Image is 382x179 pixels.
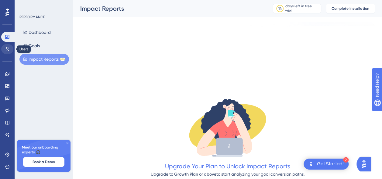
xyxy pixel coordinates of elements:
div: Impact Reports [80,4,257,13]
div: Open Get Started! checklist, remaining modules: 2 [304,159,349,170]
div: Get Started! [317,161,344,167]
div: 14 [278,6,282,11]
span: Growth Plan or above [174,172,216,177]
button: Book a Demo [23,157,64,167]
div: PERFORMANCE [19,15,45,20]
button: Impact ReportsBETA [19,54,69,65]
div: 2 [343,157,349,163]
img: launcher-image-alternative-text [307,160,315,168]
span: Complete Installation [332,6,369,11]
button: Complete Installation [326,4,375,13]
span: Meet our onboarding experts 🎧 [22,145,66,155]
div: days left in free trial [285,4,319,13]
iframe: UserGuiding AI Assistant Launcher [356,155,375,173]
button: Goals [19,40,43,51]
span: Need Help? [14,2,38,9]
span: Upgrade Your Plan to Unlock Impact Reports [165,163,290,170]
span: Upgrade to to start analyzing your goal conversion paths. [151,172,305,177]
span: Book a Demo [33,159,55,164]
button: Dashboard [19,27,54,38]
div: BETA [60,58,65,61]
